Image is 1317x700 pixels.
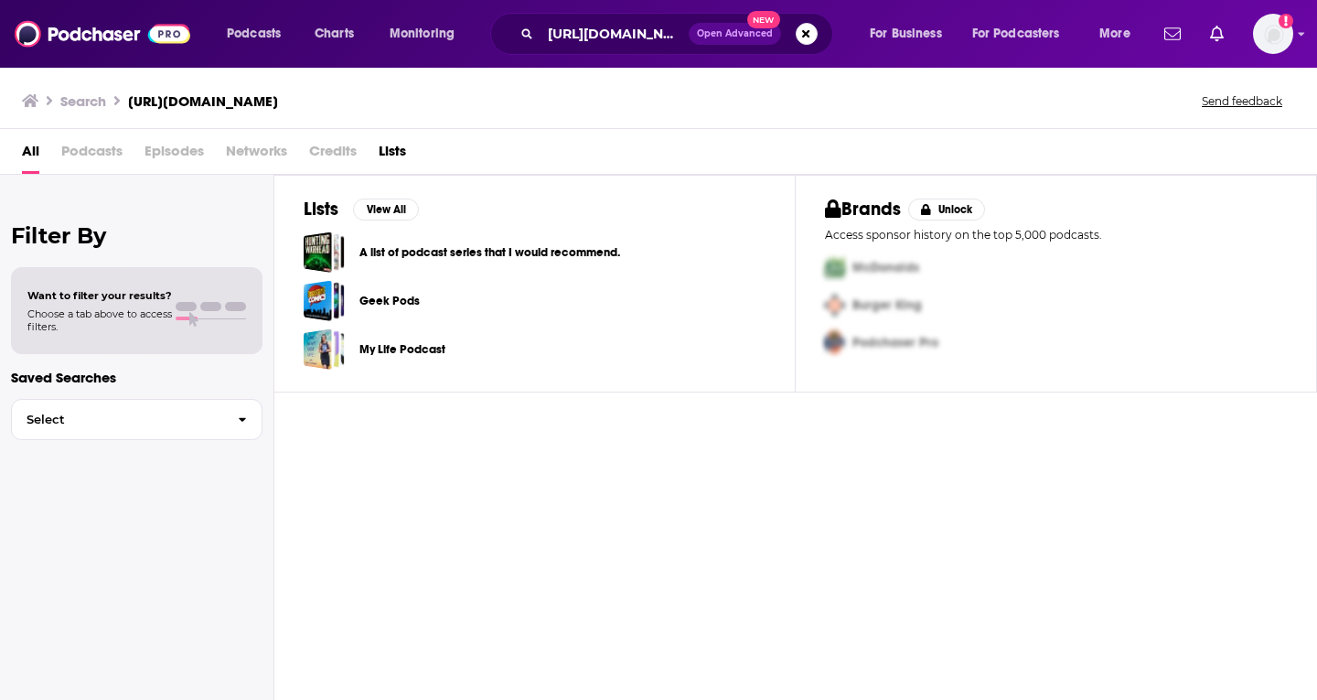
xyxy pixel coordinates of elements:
span: Charts [315,21,354,47]
button: View All [353,199,419,221]
span: For Business [870,21,942,47]
p: Saved Searches [11,369,262,386]
a: A list of podcast series that I would recommend. [359,242,620,263]
a: Lists [379,136,406,174]
img: First Pro Logo [818,249,852,286]
h2: Brands [825,198,901,221]
span: Burger King [852,297,922,313]
a: ListsView All [304,198,419,221]
a: A list of podcast series that I would recommend. [304,232,345,273]
a: All [22,136,39,174]
button: open menu [960,19,1087,48]
button: open menu [214,19,305,48]
h2: Filter By [11,222,262,249]
span: For Podcasters [972,21,1060,47]
span: Episodes [145,136,204,174]
span: Open Advanced [697,29,773,38]
a: Show notifications dropdown [1157,18,1188,49]
button: Select [11,399,262,440]
button: Show profile menu [1253,14,1293,54]
button: Unlock [908,199,986,221]
span: New [747,11,780,28]
div: Search podcasts, credits, & more... [508,13,851,55]
a: Charts [303,19,365,48]
a: My Life Podcast [359,339,445,360]
button: open menu [1087,19,1153,48]
span: Logged in as megcassidy [1253,14,1293,54]
span: Monitoring [390,21,455,47]
span: McDonalds [852,260,919,275]
a: Show notifications dropdown [1203,18,1231,49]
span: Podchaser Pro [852,335,938,350]
span: Networks [226,136,287,174]
span: Credits [309,136,357,174]
button: open menu [857,19,965,48]
p: Access sponsor history on the top 5,000 podcasts. [825,228,1287,242]
span: Podcasts [227,21,281,47]
img: User Profile [1253,14,1293,54]
span: Podcasts [61,136,123,174]
h3: Search [60,92,106,110]
img: Third Pro Logo [818,324,852,361]
svg: Add a profile image [1279,14,1293,28]
button: Open AdvancedNew [689,23,781,45]
h2: Lists [304,198,338,221]
span: Select [12,414,223,425]
img: Podchaser - Follow, Share and Rate Podcasts [15,16,190,51]
span: Want to filter your results? [27,289,172,302]
span: Choose a tab above to access filters. [27,307,172,333]
a: Geek Pods [359,291,420,311]
button: open menu [377,19,478,48]
a: Geek Pods [304,280,345,321]
button: Send feedback [1196,93,1288,109]
input: Search podcasts, credits, & more... [541,19,689,48]
h3: [URL][DOMAIN_NAME] [128,92,278,110]
a: My Life Podcast [304,328,345,370]
img: Second Pro Logo [818,286,852,324]
span: More [1099,21,1130,47]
